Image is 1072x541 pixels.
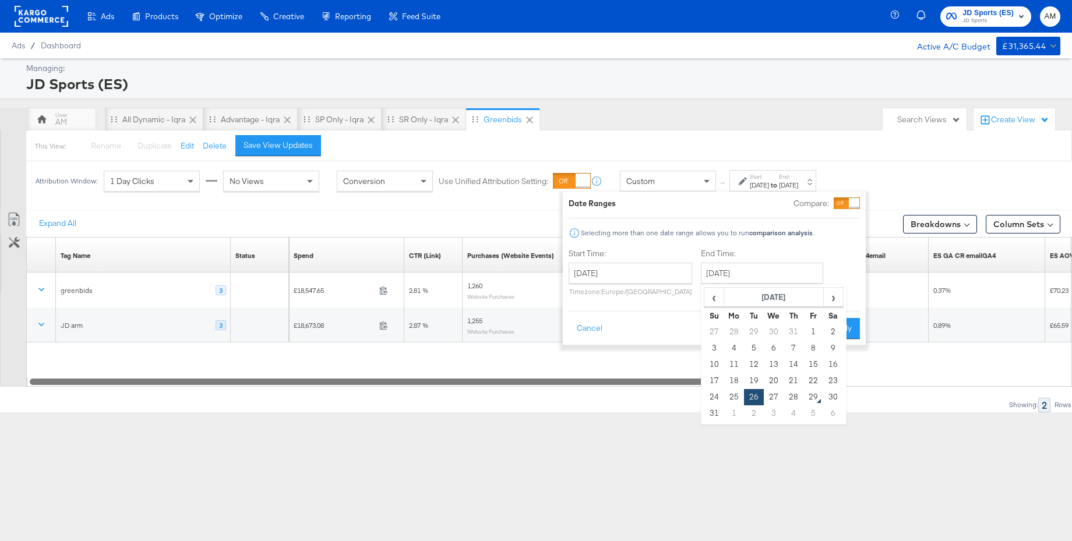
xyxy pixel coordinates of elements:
[335,12,371,21] span: Reporting
[399,114,448,125] div: SR only - Iqra
[203,140,227,151] button: Delete
[903,215,977,234] button: Breakdowns
[823,340,843,356] td: 9
[35,177,98,185] div: Attribution Window:
[724,324,744,340] td: 28
[933,251,996,260] a: Conversion rate
[1050,286,1069,295] span: £70.23
[402,12,440,21] span: Feed Suite
[1002,39,1046,54] div: £31,365.44
[26,74,1057,94] div: JD Sports (ES)
[209,116,216,122] div: Drag to reorder tab
[823,307,843,324] th: Sa
[803,405,823,422] td: 5
[794,198,829,209] label: Compare:
[230,176,264,186] span: No Views
[1008,401,1038,409] div: Showing:
[294,321,375,330] span: £18,673.08
[61,286,93,295] div: greenbids
[35,142,66,151] div: This View:
[803,324,823,340] td: 1
[31,213,84,234] button: Expand All
[1038,398,1050,412] div: 2
[467,251,554,260] a: The number of times a purchase was made tracked by your Custom Audience pixel on your website aft...
[467,316,482,325] span: 1,255
[145,12,178,21] span: Products
[724,373,744,389] td: 18
[724,307,744,324] th: Mo
[216,320,226,331] div: 3
[25,41,41,50] span: /
[472,116,478,122] div: Drag to reorder tab
[724,389,744,405] td: 25
[41,41,81,50] a: Dashboard
[409,321,428,330] span: 2.87 %
[704,389,724,405] td: 24
[744,405,764,422] td: 2
[784,405,803,422] td: 4
[779,181,798,190] div: [DATE]
[744,340,764,356] td: 5
[769,181,779,189] strong: to
[484,114,522,125] div: Greenbids
[704,340,724,356] td: 3
[784,373,803,389] td: 21
[744,356,764,373] td: 12
[101,12,114,21] span: Ads
[933,321,951,330] span: 0.89%
[580,229,814,237] div: Selecting more than one date range allows you to run .
[209,12,242,21] span: Optimize
[55,116,67,128] div: AM
[294,251,313,260] div: Spend
[467,281,482,290] span: 1,260
[569,248,692,259] label: Start Time:
[744,389,764,405] td: 26
[823,405,843,422] td: 6
[940,6,1031,27] button: JD Sports (ES)JD Sports
[986,215,1060,234] button: Column Sets
[244,140,313,151] div: Save View Updates
[1045,10,1056,23] span: AM
[122,114,185,125] div: All Dynamic - Iqra
[235,251,255,260] a: Shows the current state of your Ad Campaign.
[315,114,364,125] div: SP only - Iqra
[409,251,441,260] a: The number of clicks received on a link in your ad divided by the number of impressions.
[704,324,724,340] td: 27
[304,116,310,122] div: Drag to reorder tab
[701,248,828,259] label: End Time:
[764,389,784,405] td: 27
[750,173,769,181] label: Start:
[803,356,823,373] td: 15
[764,405,784,422] td: 3
[704,307,724,324] th: Su
[803,389,823,405] td: 29
[704,405,724,422] td: 31
[724,356,744,373] td: 11
[111,116,117,122] div: Drag to reorder tab
[784,356,803,373] td: 14
[824,288,842,306] span: ›
[823,389,843,405] td: 30
[61,321,83,330] div: JD arm
[467,328,514,335] sub: Website Purchases
[704,356,724,373] td: 10
[784,307,803,324] th: Th
[991,114,1049,126] div: Create View
[724,405,744,422] td: 1
[803,307,823,324] th: Fr
[779,173,798,181] label: End:
[764,356,784,373] td: 13
[137,140,172,151] span: Duplicate
[569,198,616,209] div: Date Ranges
[235,251,255,260] div: Status
[764,340,784,356] td: 6
[61,251,90,260] a: Tag Name
[823,356,843,373] td: 16
[467,293,514,300] sub: Website Purchases
[626,176,655,186] span: Custom
[717,181,728,185] span: ↑
[905,37,990,54] div: Active A/C Budget
[91,140,121,151] span: Rename
[705,288,723,306] span: ‹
